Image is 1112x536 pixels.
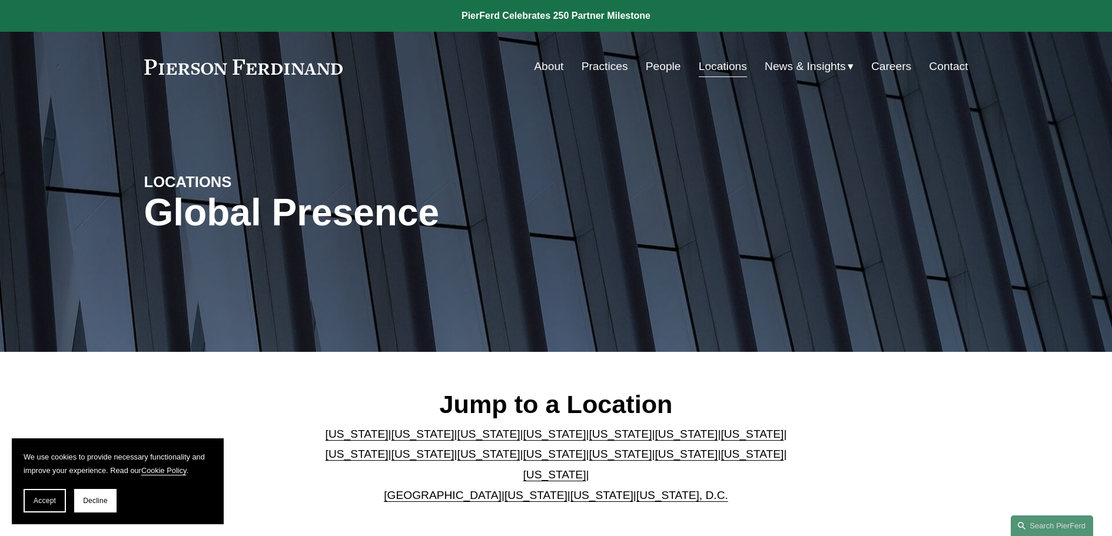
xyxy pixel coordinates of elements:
[316,424,796,505] p: | | | | | | | | | | | | | | | | | |
[326,448,389,460] a: [US_STATE]
[384,489,502,501] a: [GEOGRAPHIC_DATA]
[589,448,652,460] a: [US_STATE]
[141,466,187,475] a: Cookie Policy
[929,55,968,78] a: Contact
[12,438,224,524] section: Cookie banner
[24,450,212,477] p: We use cookies to provide necessary functionality and improve your experience. Read our .
[699,55,747,78] a: Locations
[316,389,796,420] h2: Jump to a Location
[391,428,454,440] a: [US_STATE]
[582,55,628,78] a: Practices
[523,448,586,460] a: [US_STATE]
[765,56,846,77] span: News & Insights
[646,55,681,78] a: People
[534,55,563,78] a: About
[83,497,108,505] span: Decline
[24,489,66,512] button: Accept
[721,428,784,440] a: [US_STATE]
[504,489,567,501] a: [US_STATE]
[457,448,520,460] a: [US_STATE]
[144,191,693,234] h1: Global Presence
[34,497,56,505] span: Accept
[523,428,586,440] a: [US_STATE]
[391,448,454,460] a: [US_STATE]
[655,428,718,440] a: [US_STATE]
[457,428,520,440] a: [US_STATE]
[1011,515,1093,536] a: Search this site
[721,448,784,460] a: [US_STATE]
[655,448,718,460] a: [US_STATE]
[765,55,854,78] a: folder dropdown
[570,489,633,501] a: [US_STATE]
[74,489,117,512] button: Decline
[871,55,911,78] a: Careers
[523,468,586,481] a: [US_STATE]
[326,428,389,440] a: [US_STATE]
[589,428,652,440] a: [US_STATE]
[144,172,350,191] h4: LOCATIONS
[636,489,728,501] a: [US_STATE], D.C.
